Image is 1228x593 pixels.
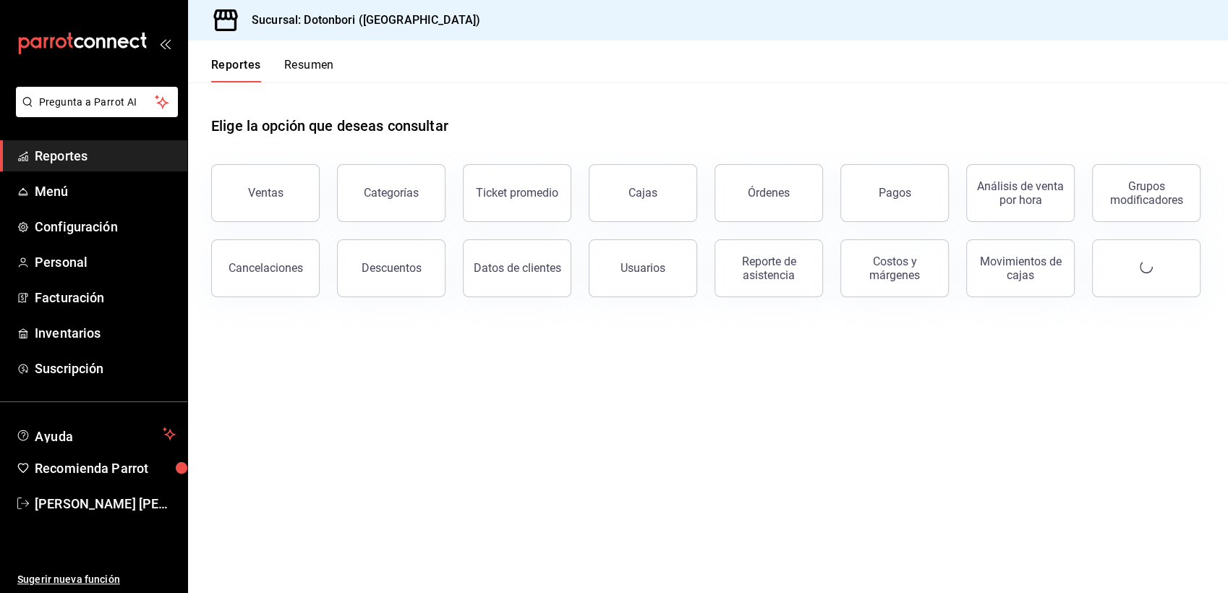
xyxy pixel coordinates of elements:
[463,164,571,222] button: Ticket promedio
[35,359,176,378] span: Suscripción
[16,87,178,117] button: Pregunta a Parrot AI
[628,184,658,202] div: Cajas
[476,186,558,200] div: Ticket promedio
[850,255,939,282] div: Costos y márgenes
[976,255,1065,282] div: Movimientos de cajas
[284,58,334,82] button: Resumen
[159,38,171,49] button: open_drawer_menu
[211,115,448,137] h1: Elige la opción que deseas consultar
[248,186,283,200] div: Ventas
[966,239,1075,297] button: Movimientos de cajas
[879,186,911,200] div: Pagos
[35,146,176,166] span: Reportes
[10,105,178,120] a: Pregunta a Parrot AI
[17,572,176,587] span: Sugerir nueva función
[35,323,176,343] span: Inventarios
[35,217,176,236] span: Configuración
[840,164,949,222] button: Pagos
[589,164,697,222] a: Cajas
[35,182,176,201] span: Menú
[463,239,571,297] button: Datos de clientes
[1092,164,1201,222] button: Grupos modificadores
[229,261,303,275] div: Cancelaciones
[337,164,445,222] button: Categorías
[724,255,814,282] div: Reporte de asistencia
[621,261,665,275] div: Usuarios
[337,239,445,297] button: Descuentos
[211,164,320,222] button: Ventas
[715,239,823,297] button: Reporte de asistencia
[362,261,422,275] div: Descuentos
[715,164,823,222] button: Órdenes
[211,58,334,82] div: navigation tabs
[589,239,697,297] button: Usuarios
[35,252,176,272] span: Personal
[211,239,320,297] button: Cancelaciones
[966,164,1075,222] button: Análisis de venta por hora
[39,95,155,110] span: Pregunta a Parrot AI
[364,186,419,200] div: Categorías
[474,261,561,275] div: Datos de clientes
[840,239,949,297] button: Costos y márgenes
[35,425,157,443] span: Ayuda
[35,494,176,513] span: [PERSON_NAME] [PERSON_NAME]
[748,186,790,200] div: Órdenes
[976,179,1065,207] div: Análisis de venta por hora
[1101,179,1191,207] div: Grupos modificadores
[35,458,176,478] span: Recomienda Parrot
[211,58,261,82] button: Reportes
[240,12,480,29] h3: Sucursal: Dotonbori ([GEOGRAPHIC_DATA])
[35,288,176,307] span: Facturación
